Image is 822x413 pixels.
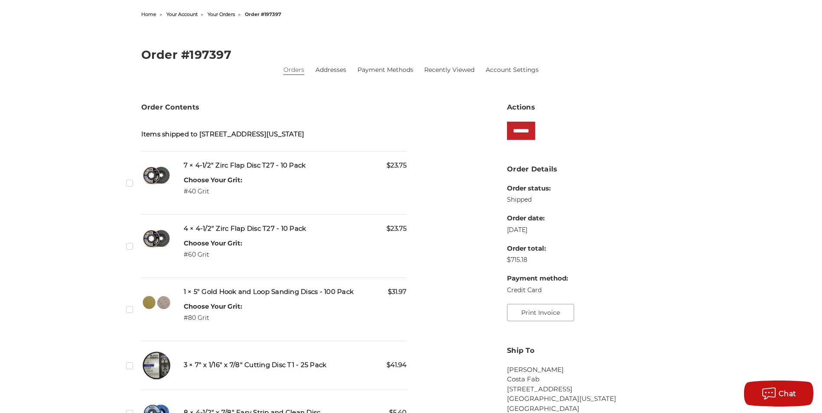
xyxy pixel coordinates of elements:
dt: Order total: [507,244,568,254]
img: gold hook & loop sanding disc stack [141,287,172,317]
a: Payment Methods [357,65,413,74]
h2: Order #197397 [141,49,681,61]
span: $31.97 [388,287,406,297]
span: $41.94 [387,360,406,370]
li: [GEOGRAPHIC_DATA][US_STATE] [507,394,681,404]
h5: 7 × 4-1/2" Zirc Flap Disc T27 - 10 Pack [184,161,407,171]
dd: [DATE] [507,226,568,235]
h5: Items shipped to [STREET_ADDRESS][US_STATE] [141,129,407,139]
dt: Order status: [507,184,568,194]
img: 4-1/2" Zirc Flap Disc T27 - 10 Pack [141,224,172,254]
img: 4-1/2" Zirc Flap Disc T27 - 10 Pack [141,161,172,191]
dd: #80 Grit [184,313,242,323]
a: Recently Viewed [424,65,474,74]
dd: Shipped [507,195,568,204]
button: Print Invoice [507,304,574,321]
a: your orders [208,11,235,17]
a: Addresses [315,65,346,74]
h5: 4 × 4-1/2" Zirc Flap Disc T27 - 10 Pack [184,224,407,234]
h3: Actions [507,102,681,113]
dd: #60 Grit [184,250,242,259]
h3: Order Details [507,164,681,174]
dd: #40 Grit [184,187,242,196]
button: Chat [744,381,813,407]
img: 7 x 1/16 x 7/8 abrasive cut off wheel [141,350,172,381]
a: home [141,11,156,17]
a: Account Settings [486,65,539,74]
span: $23.75 [387,161,406,171]
li: [STREET_ADDRESS] [507,384,681,394]
span: order #197397 [245,11,281,17]
dt: Choose Your Grit: [184,302,242,312]
h3: Ship To [507,345,681,356]
dt: Choose Your Grit: [184,175,242,185]
dd: Credit Card [507,286,568,295]
h3: Order Contents [141,102,407,113]
li: [PERSON_NAME] [507,365,681,375]
dd: $715.18 [507,255,568,265]
a: Orders [283,65,304,74]
h5: 3 × 7" x 1/16" x 7/8" Cutting Disc T1 - 25 Pack [184,360,407,370]
li: Costa Fab [507,374,681,384]
h5: 1 × 5" Gold Hook and Loop Sanding Discs - 100 Pack [184,287,407,297]
a: your account [166,11,198,17]
span: $23.75 [387,224,406,234]
dt: Payment method: [507,274,568,284]
span: Chat [779,390,796,398]
dt: Choose Your Grit: [184,239,242,248]
dt: Order date: [507,213,568,223]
